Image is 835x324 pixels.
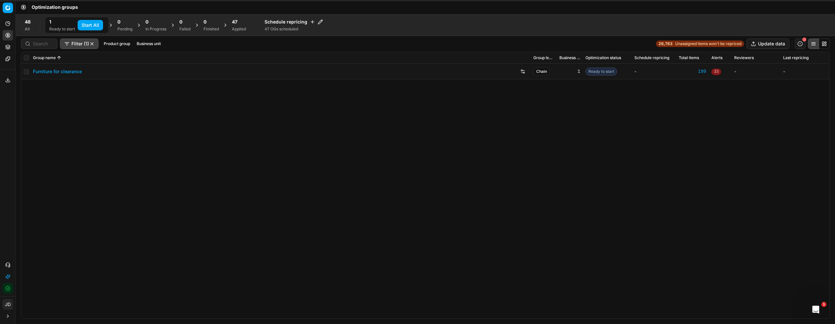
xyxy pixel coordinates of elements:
span: 0 [179,19,182,25]
button: Start All [78,20,103,30]
div: All [25,26,31,32]
span: 47 [232,19,237,25]
span: 0 [117,19,120,25]
span: 0 [204,19,206,25]
button: Product group [101,40,133,48]
div: Ready to start [49,26,75,32]
input: Search [33,40,53,47]
span: Schedule repricing [634,55,669,60]
div: Finished [204,26,219,32]
span: Group level [533,55,554,60]
h4: Schedule repricing [265,19,323,25]
span: Last repricing [783,55,809,60]
span: Reviewers [734,55,754,60]
td: - [632,64,676,79]
iframe: Intercom live chat [808,302,824,317]
div: Failed [179,26,190,32]
button: Update data [747,39,789,49]
div: Pending [117,26,132,32]
span: Business unit [559,55,580,60]
button: JD [3,299,13,310]
span: 33 [711,69,721,75]
a: 199 [679,68,706,75]
span: Optimization status [585,55,621,60]
span: 0 [145,19,148,25]
div: 47 OGs scheduled [265,26,323,32]
span: Alerts [711,55,722,60]
span: 1 [49,19,51,25]
span: 1 [821,302,827,307]
span: Ready to start [585,68,617,75]
span: Unassigned items won't be repriced [675,41,741,46]
span: Chain [533,68,550,75]
td: - [781,64,829,79]
div: 1 [559,68,580,75]
span: Optimization groups [32,4,78,10]
td: - [732,64,781,79]
span: Total items [679,55,699,60]
div: Applied [232,26,246,32]
div: In Progress [145,26,166,32]
button: Filter (1) [60,39,99,49]
strong: 26,763 [659,41,673,46]
span: Group name [33,55,56,60]
span: 48 [25,19,31,25]
button: Business unit [134,40,163,48]
a: 26,763Unassigned items won't be repriced [656,40,744,47]
button: Sorted by Group name ascending [56,55,62,61]
nav: breadcrumb [32,4,78,10]
a: Furniture for clearance [33,68,82,75]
